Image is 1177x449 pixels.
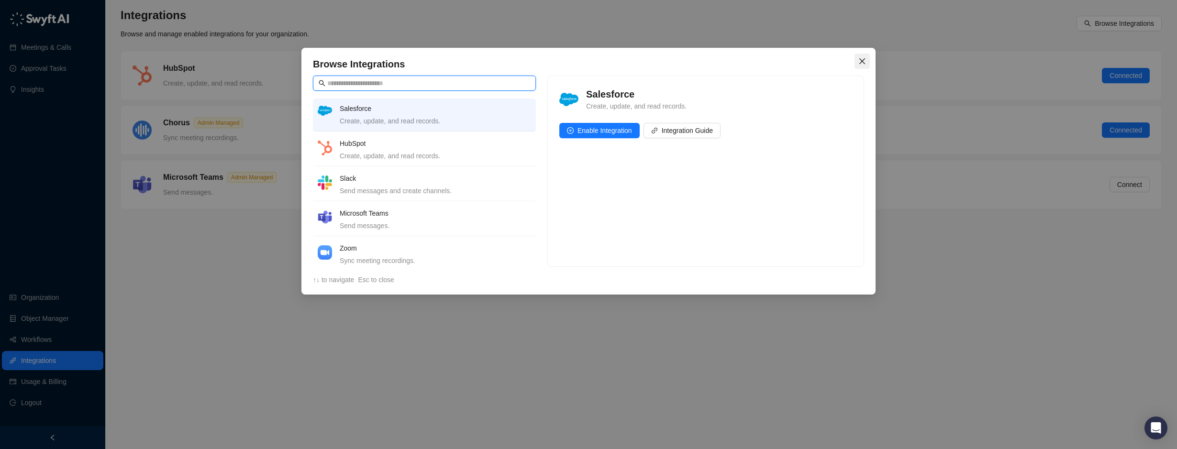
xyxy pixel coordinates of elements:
[340,243,531,253] h4: Zoom
[340,151,531,161] div: Create, update, and read records.
[858,57,866,65] span: close
[313,57,864,71] h4: Browse Integrations
[318,210,332,224] img: microsoft-teams-BZ5xE2bQ.png
[340,116,531,126] div: Create, update, and read records.
[340,186,531,196] div: Send messages and create channels.
[340,173,531,184] h4: Slack
[318,245,332,260] img: zoom-DkfWWZB2.png
[340,255,531,266] div: Sync meeting recordings.
[586,102,687,110] span: Create, update, and read records.
[340,138,531,149] h4: HubSpot
[313,276,354,284] span: ↑↓ to navigate
[644,123,721,138] a: Integration Guide
[559,93,578,106] img: salesforce-ChMvK6Xa.png
[340,220,531,231] div: Send messages.
[855,54,870,69] button: Close
[567,127,574,134] span: plus-circle
[559,123,640,138] button: Enable Integration
[651,127,658,134] span: link
[1144,416,1167,439] div: Open Intercom Messenger
[319,80,325,87] span: search
[358,276,394,284] span: Esc to close
[340,103,531,114] h4: Salesforce
[318,106,332,116] img: salesforce-ChMvK6Xa.png
[340,208,531,219] h4: Microsoft Teams
[318,175,332,190] img: slack-Cn3INd-T.png
[577,125,632,136] span: Enable Integration
[662,125,713,136] span: Integration Guide
[318,141,332,155] img: hubspot-DkpyWjJb.png
[586,88,687,101] h4: Salesforce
